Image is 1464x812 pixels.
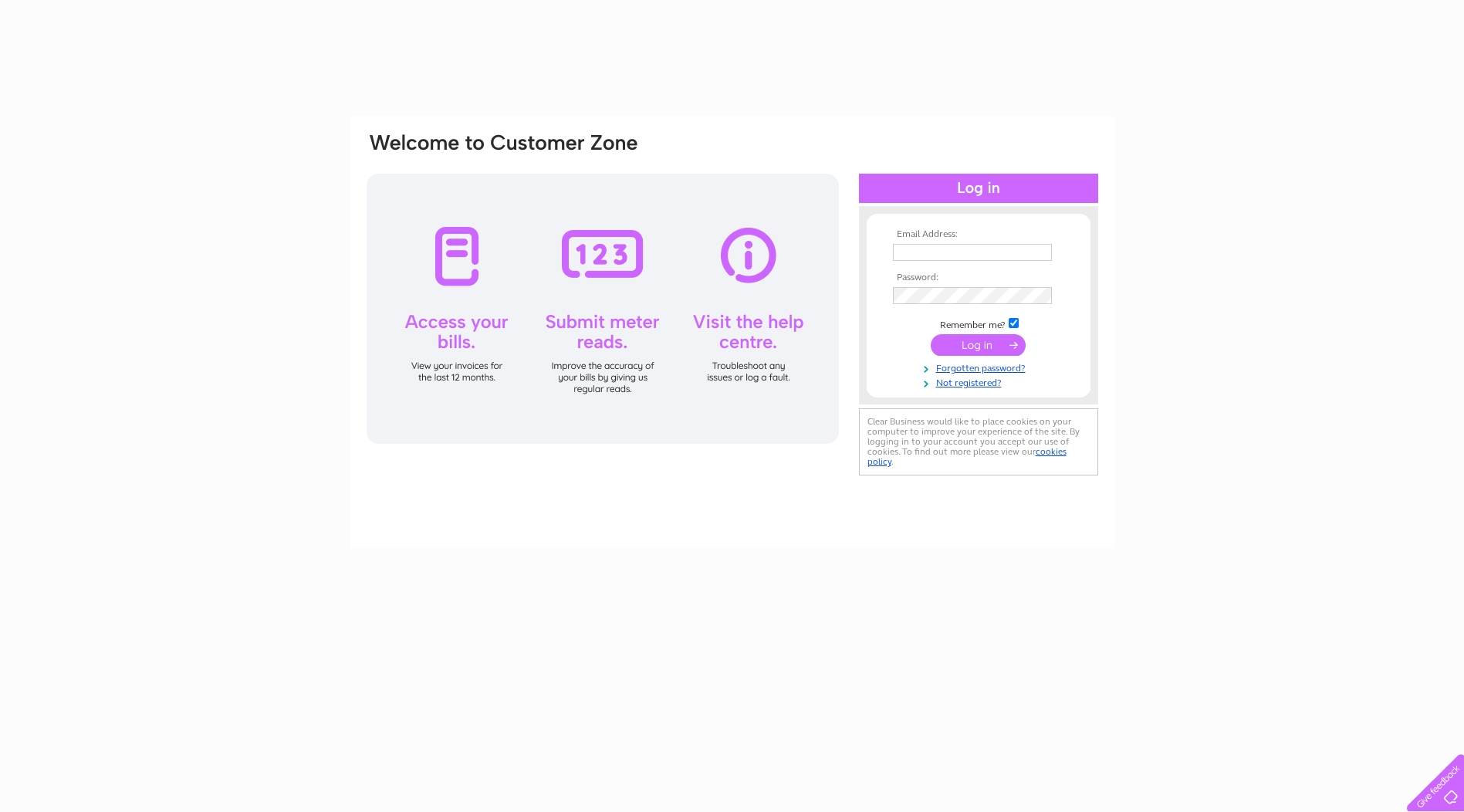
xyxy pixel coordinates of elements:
a: cookies policy [867,446,1067,467]
td: Remember me? [889,316,1068,331]
th: Email Address: [889,229,1068,240]
th: Password: [889,272,1068,283]
a: Forgotten password? [893,360,1068,374]
a: Not registered? [893,374,1068,389]
div: Clear Business would like to place cookies on your computer to improve your experience of the sit... [859,408,1098,475]
input: Submit [931,334,1026,356]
